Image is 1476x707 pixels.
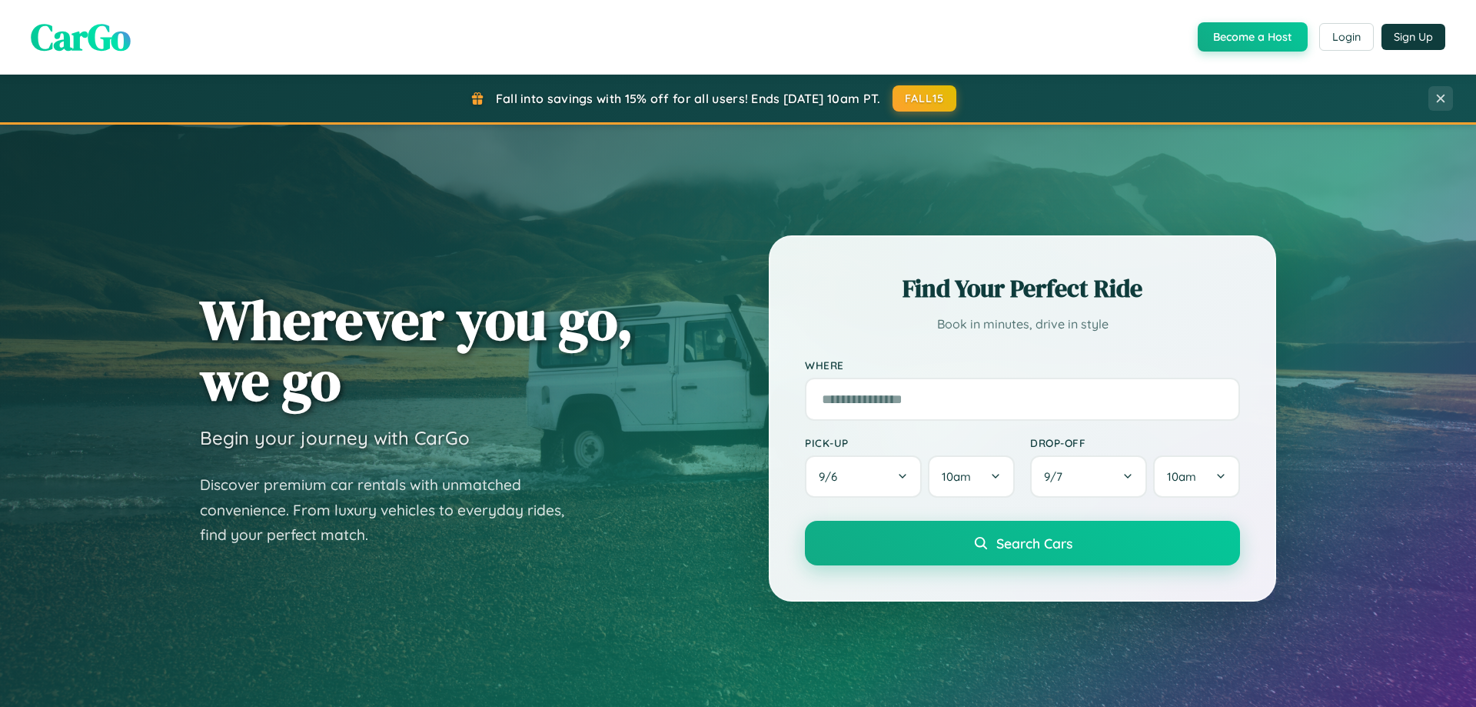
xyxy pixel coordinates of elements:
[1167,469,1196,484] span: 10am
[1153,455,1240,498] button: 10am
[805,436,1015,449] label: Pick-up
[805,359,1240,372] label: Where
[805,521,1240,565] button: Search Cars
[996,535,1072,552] span: Search Cars
[496,91,881,106] span: Fall into savings with 15% off for all users! Ends [DATE] 10am PT.
[805,272,1240,305] h2: Find Your Perfect Ride
[31,12,131,62] span: CarGo
[805,313,1240,335] p: Book in minutes, drive in style
[200,426,470,449] h3: Begin your journey with CarGo
[805,455,922,498] button: 9/6
[1198,22,1308,52] button: Become a Host
[819,469,845,484] span: 9 / 6
[928,455,1015,498] button: 10am
[200,289,633,411] h1: Wherever you go, we go
[1319,23,1374,51] button: Login
[200,472,584,548] p: Discover premium car rentals with unmatched convenience. From luxury vehicles to everyday rides, ...
[942,469,971,484] span: 10am
[1030,455,1147,498] button: 9/7
[893,85,957,112] button: FALL15
[1044,469,1070,484] span: 9 / 7
[1030,436,1240,449] label: Drop-off
[1381,24,1445,50] button: Sign Up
